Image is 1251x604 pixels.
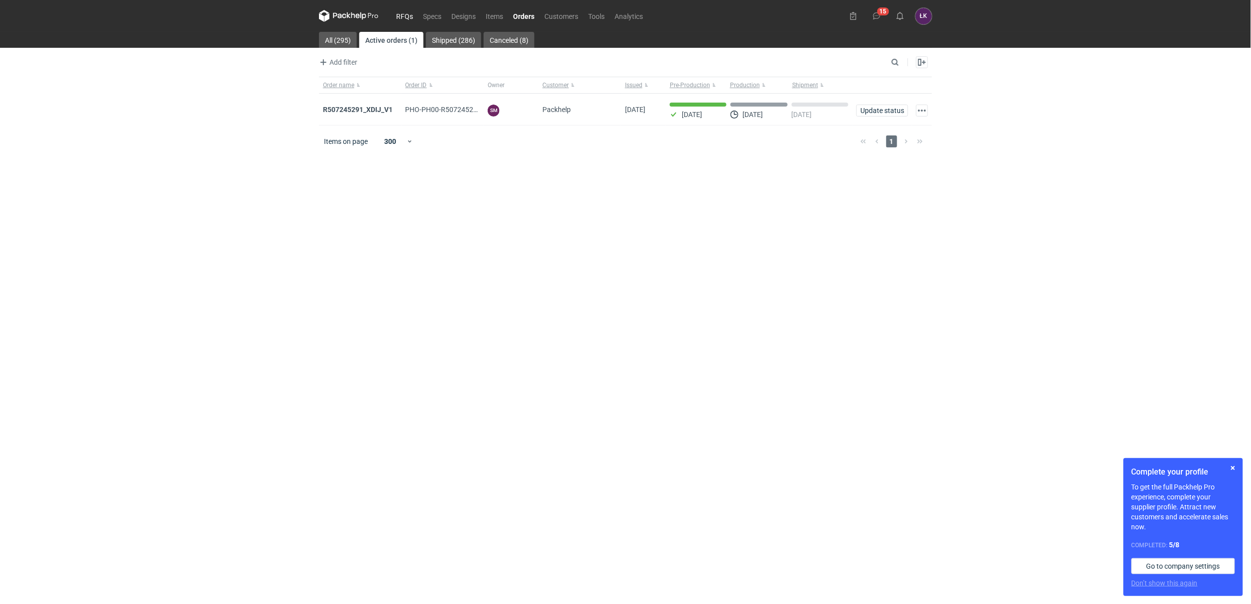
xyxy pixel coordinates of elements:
[730,81,760,89] span: Production
[792,81,818,89] span: Shipment
[1132,558,1235,574] a: Go to company settings
[856,105,908,117] button: Update status
[406,106,511,114] span: PHO-PH00-R507245291_XDIJ_V1
[402,77,484,93] button: Order ID
[666,77,728,93] button: Pre-Production
[1169,541,1180,549] strong: 5 / 8
[323,106,393,114] a: R507245291_XDIJ_V1
[317,56,357,68] span: Add filter
[488,81,505,89] span: Owner
[916,8,932,24] div: Łukasz Kowalski
[426,32,481,48] a: Shipped (286)
[542,106,571,114] span: Packhelp
[418,10,446,22] a: Specs
[889,56,921,68] input: Search
[790,77,852,93] button: Shipment
[391,10,418,22] a: RFQs
[1227,462,1239,474] button: Skip for now
[538,77,621,93] button: Customer
[583,10,610,22] a: Tools
[742,111,763,119] p: [DATE]
[670,81,710,89] span: Pre-Production
[792,111,812,119] p: [DATE]
[1132,540,1235,550] div: Completed:
[625,81,642,89] span: Issued
[1132,466,1235,478] h1: Complete your profile
[1132,482,1235,532] p: To get the full Packhelp Pro experience, complete your supplier profile. Attract new customers an...
[508,10,539,22] a: Orders
[446,10,481,22] a: Designs
[869,8,885,24] button: 15
[323,81,354,89] span: Order name
[317,56,358,68] button: Add filter
[481,10,508,22] a: Items
[916,8,932,24] button: ŁK
[539,10,583,22] a: Customers
[886,135,897,147] span: 1
[319,10,379,22] svg: Packhelp Pro
[484,32,534,48] a: Canceled (8)
[319,32,357,48] a: All (295)
[861,107,904,114] span: Update status
[488,105,500,117] figcaption: SM
[406,81,427,89] span: Order ID
[324,136,368,146] span: Items on page
[916,105,928,117] button: Actions
[625,106,645,114] span: 05/09/2025
[682,111,702,119] p: [DATE]
[374,134,407,148] div: 300
[319,77,402,93] button: Order name
[359,32,423,48] a: Active orders (1)
[1132,578,1198,588] button: Don’t show this again
[728,77,790,93] button: Production
[610,10,648,22] a: Analytics
[621,77,666,93] button: Issued
[542,81,569,89] span: Customer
